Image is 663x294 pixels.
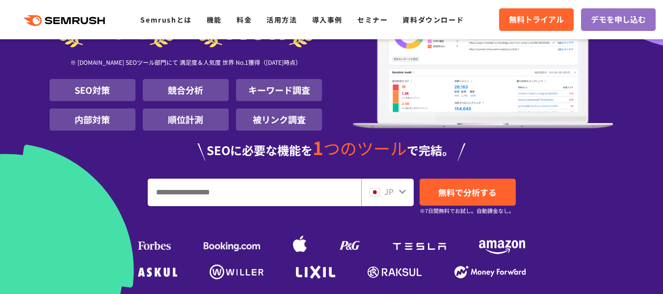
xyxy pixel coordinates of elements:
[581,8,656,31] a: デモを申し込む
[313,134,323,160] span: 1
[402,15,464,25] a: 資料ダウンロード
[50,108,135,131] li: 内部対策
[237,15,252,25] a: 料金
[50,138,614,161] div: SEOに必要な機能を
[50,48,322,79] div: ※ [DOMAIN_NAME] SEOツール部門にて 満足度＆人気度 世界 No.1獲得（[DATE]時点）
[148,179,361,206] input: URL、キーワードを入力してください
[323,136,407,160] span: つのツール
[420,179,516,206] a: 無料で分析する
[236,108,322,131] li: 被リンク調査
[420,206,514,215] small: ※7日間無料でお試し。自動課金なし。
[407,141,454,159] span: で完結。
[591,13,646,26] span: デモを申し込む
[357,15,388,25] a: セミナー
[438,186,497,198] span: 無料で分析する
[499,8,574,31] a: 無料トライアル
[140,15,191,25] a: Semrushとは
[509,13,564,26] span: 無料トライアル
[207,15,222,25] a: 機能
[143,108,229,131] li: 順位計測
[236,79,322,101] li: キーワード調査
[50,79,135,101] li: SEO対策
[312,15,343,25] a: 導入事例
[143,79,229,101] li: 競合分析
[384,186,394,197] span: JP
[266,15,297,25] a: 活用方法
